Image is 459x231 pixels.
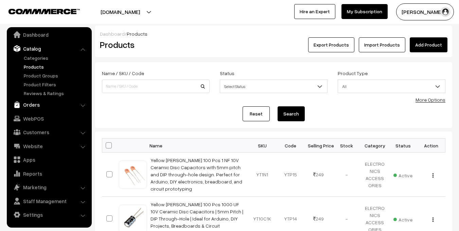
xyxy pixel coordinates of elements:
[417,139,445,153] th: Action
[220,81,327,92] span: Select Status
[8,9,80,14] img: COMMMERCE
[22,81,89,88] a: Product Filters
[338,81,445,92] span: All
[308,37,354,52] button: Export Products
[333,153,361,197] td: -
[294,4,335,19] a: Hire an Expert
[8,181,89,193] a: Marketing
[416,97,445,103] a: More Options
[8,7,68,15] a: COMMMERCE
[396,3,454,20] button: [PERSON_NAME]
[8,195,89,207] a: Staff Management
[341,4,388,19] a: My Subscription
[8,167,89,180] a: Reports
[8,42,89,55] a: Catalog
[102,70,144,77] label: Name / SKU / Code
[8,99,89,111] a: Orders
[278,106,305,121] button: Search
[361,153,389,197] td: ELECTRONICS ACCESSORIES
[276,139,304,153] th: Code
[359,37,405,52] a: Import Products
[8,209,89,221] a: Settings
[102,79,210,93] input: Name / SKU / Code
[127,31,147,37] span: Products
[410,37,447,52] a: Add Product
[22,90,89,97] a: Reviews & Ratings
[432,217,434,222] img: Menu
[151,157,242,192] a: Yellow [PERSON_NAME] 100 Pcs 1 NF 10V Ceramic Disc Capacitors with 5mm pitch and DIP through-hole...
[393,170,412,179] span: Active
[8,112,89,125] a: WebPOS
[304,153,333,197] td: 249
[338,70,368,77] label: Product Type
[276,153,304,197] td: YTP15
[304,139,333,153] th: Selling Price
[243,106,270,121] a: Reset
[100,39,209,50] h2: Products
[22,54,89,61] a: Categories
[248,139,277,153] th: SKU
[100,30,447,37] div: /
[8,140,89,152] a: Website
[220,79,328,93] span: Select Status
[22,63,89,70] a: Products
[100,31,125,37] a: Dashboard
[146,139,248,153] th: Name
[361,139,389,153] th: Category
[389,139,417,153] th: Status
[393,214,412,223] span: Active
[220,70,234,77] label: Status
[333,139,361,153] th: Stock
[8,29,89,41] a: Dashboard
[432,173,434,178] img: Menu
[338,79,445,93] span: All
[77,3,164,20] button: [DOMAIN_NAME]
[248,153,277,197] td: YT1N1
[440,7,451,17] img: user
[22,72,89,79] a: Product Groups
[8,154,89,166] a: Apps
[8,126,89,138] a: Customers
